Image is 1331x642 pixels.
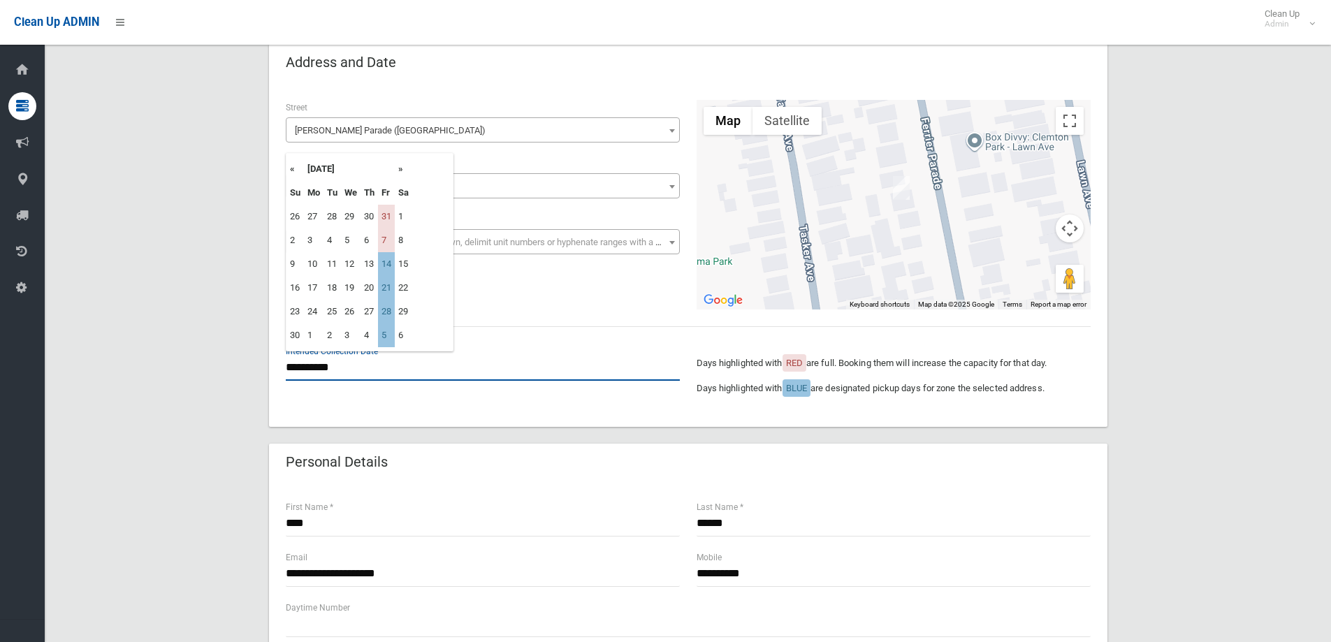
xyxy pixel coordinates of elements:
[361,205,378,228] td: 30
[286,181,304,205] th: Su
[341,276,361,300] td: 19
[304,228,323,252] td: 3
[323,276,341,300] td: 18
[289,121,676,140] span: Ferrier Parade (CLEMTON PARK 2206)
[752,107,822,135] button: Show satellite imagery
[286,117,680,143] span: Ferrier Parade (CLEMTON PARK 2206)
[341,228,361,252] td: 5
[304,157,395,181] th: [DATE]
[286,173,680,198] span: 15
[269,49,413,76] header: Address and Date
[361,252,378,276] td: 13
[378,323,395,347] td: 5
[786,358,803,368] span: RED
[395,323,412,347] td: 6
[341,300,361,323] td: 26
[704,107,752,135] button: Show street map
[361,276,378,300] td: 20
[378,205,395,228] td: 31
[700,291,746,309] a: Open this area in Google Maps (opens a new window)
[1265,19,1300,29] small: Admin
[1056,107,1084,135] button: Toggle fullscreen view
[269,448,405,476] header: Personal Details
[697,380,1091,397] p: Days highlighted with are designated pickup days for zone the selected address.
[395,276,412,300] td: 22
[395,252,412,276] td: 15
[304,252,323,276] td: 10
[361,300,378,323] td: 27
[323,300,341,323] td: 25
[918,300,994,308] span: Map data ©2025 Google
[286,276,304,300] td: 16
[323,181,341,205] th: Tu
[395,228,412,252] td: 8
[395,205,412,228] td: 1
[304,181,323,205] th: Mo
[395,300,412,323] td: 29
[341,323,361,347] td: 3
[304,276,323,300] td: 17
[1003,300,1022,308] a: Terms (opens in new tab)
[378,181,395,205] th: Fr
[697,355,1091,372] p: Days highlighted with are full. Booking them will increase the capacity for that day.
[323,228,341,252] td: 4
[286,323,304,347] td: 30
[323,252,341,276] td: 11
[378,276,395,300] td: 21
[323,323,341,347] td: 2
[1031,300,1086,308] a: Report a map error
[361,181,378,205] th: Th
[286,205,304,228] td: 26
[361,323,378,347] td: 4
[286,228,304,252] td: 2
[893,176,910,200] div: 15 Ferrier Parade, CLEMTON PARK NSW 2206
[323,205,341,228] td: 28
[289,177,676,196] span: 15
[304,323,323,347] td: 1
[14,15,99,29] span: Clean Up ADMIN
[378,228,395,252] td: 7
[286,300,304,323] td: 23
[378,252,395,276] td: 14
[700,291,746,309] img: Google
[286,157,304,181] th: «
[1056,265,1084,293] button: Drag Pegman onto the map to open Street View
[395,181,412,205] th: Sa
[361,228,378,252] td: 6
[286,252,304,276] td: 9
[395,157,412,181] th: »
[1056,214,1084,242] button: Map camera controls
[341,181,361,205] th: We
[304,300,323,323] td: 24
[378,300,395,323] td: 28
[786,383,807,393] span: BLUE
[341,252,361,276] td: 12
[295,237,685,247] span: Select the unit number from the dropdown, delimit unit numbers or hyphenate ranges with a comma
[341,205,361,228] td: 29
[1258,8,1314,29] span: Clean Up
[304,205,323,228] td: 27
[850,300,910,309] button: Keyboard shortcuts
